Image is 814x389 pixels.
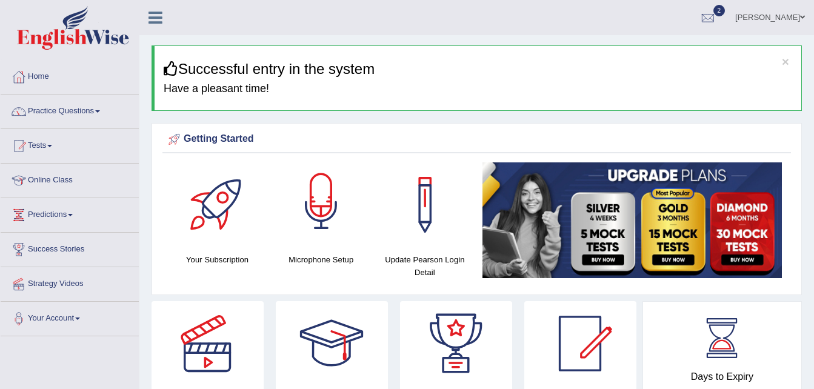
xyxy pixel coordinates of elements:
[1,129,139,159] a: Tests
[275,253,367,266] h4: Microphone Setup
[1,302,139,332] a: Your Account
[1,198,139,228] a: Predictions
[482,162,782,278] img: small5.jpg
[165,130,788,148] div: Getting Started
[1,267,139,298] a: Strategy Videos
[1,233,139,263] a: Success Stories
[1,164,139,194] a: Online Class
[713,5,726,16] span: 2
[164,83,792,95] h4: Have a pleasant time!
[1,60,139,90] a: Home
[379,253,470,279] h4: Update Pearson Login Detail
[656,371,788,382] h4: Days to Expiry
[164,61,792,77] h3: Successful entry in the system
[1,95,139,125] a: Practice Questions
[782,55,789,68] button: ×
[172,253,263,266] h4: Your Subscription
